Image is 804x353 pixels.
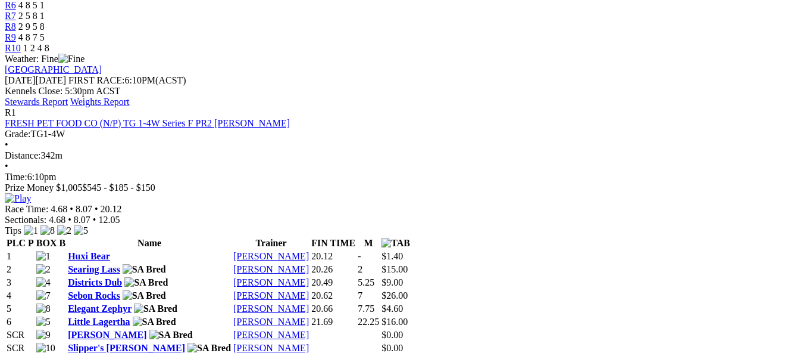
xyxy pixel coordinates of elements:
th: M [357,237,380,249]
span: BOX [36,238,57,248]
td: 20.26 [311,264,356,275]
text: 5.25 [358,277,374,287]
text: 7.75 [358,304,374,314]
img: Play [5,193,31,204]
a: Weights Report [70,97,130,107]
span: $9.00 [381,277,403,287]
text: 7 [358,290,362,301]
span: $545 - $185 - $150 [82,182,155,193]
a: [PERSON_NAME] [233,264,309,274]
a: Huxi Bear [68,251,110,261]
span: $4.60 [381,304,403,314]
a: FRESH PET FOOD CO (N/P) TG 1-4W Series F PR2 [PERSON_NAME] [5,118,290,128]
span: 6:10PM(ACST) [68,75,186,85]
div: 6:10pm [5,172,799,182]
a: [PERSON_NAME] [233,277,309,287]
span: 20.12 [101,204,122,214]
span: • [93,215,96,225]
span: Race Time: [5,204,48,214]
a: Districts Dub [68,277,122,287]
span: $15.00 [381,264,408,274]
span: $0.00 [381,330,403,340]
th: FIN TIME [311,237,356,249]
span: 8.07 [76,204,92,214]
text: - [358,251,361,261]
img: Fine [58,54,85,64]
img: 4 [36,277,51,288]
img: 8 [36,304,51,314]
img: SA Bred [133,317,176,327]
a: [PERSON_NAME] [233,343,309,353]
span: PLC [7,238,26,248]
td: 6 [6,316,35,328]
td: 20.49 [311,277,356,289]
span: $26.00 [381,290,408,301]
span: • [70,204,73,214]
img: 5 [74,225,88,236]
span: 2 9 5 8 [18,21,45,32]
img: SA Bred [123,290,166,301]
a: Sebon Rocks [68,290,120,301]
img: SA Bred [134,304,177,314]
span: 1 2 4 8 [23,43,49,53]
img: SA Bred [123,264,166,275]
span: R7 [5,11,16,21]
span: Time: [5,172,27,182]
span: B [59,238,65,248]
span: 4.68 [49,215,65,225]
span: Weather: Fine [5,54,85,64]
span: • [95,204,98,214]
a: [GEOGRAPHIC_DATA] [5,64,102,75]
img: 9 [36,330,51,340]
span: Grade: [5,129,31,139]
td: 4 [6,290,35,302]
img: SA Bred [124,277,168,288]
td: 5 [6,303,35,315]
img: 5 [36,317,51,327]
a: Elegant Zephyr [68,304,132,314]
text: 22.25 [358,317,379,327]
span: 8.07 [74,215,90,225]
div: Kennels Close: 5:30pm ACST [5,86,799,97]
img: 8 [40,225,55,236]
span: 4 8 7 5 [18,32,45,42]
span: $16.00 [381,317,408,327]
a: R10 [5,43,21,53]
img: 7 [36,290,51,301]
span: Sectionals: [5,215,46,225]
span: • [68,215,71,225]
div: 342m [5,150,799,161]
td: 20.62 [311,290,356,302]
img: 2 [36,264,51,275]
a: R8 [5,21,16,32]
a: R9 [5,32,16,42]
a: Little Lagertha [68,317,130,327]
td: 2 [6,264,35,275]
a: [PERSON_NAME] [233,290,309,301]
div: TG1-4W [5,129,799,140]
img: TAB [381,238,410,249]
img: SA Bred [149,330,193,340]
span: 2 5 8 1 [18,11,45,21]
a: Stewards Report [5,97,68,107]
span: • [5,161,8,171]
a: Slipper's [PERSON_NAME] [68,343,185,353]
span: R1 [5,107,16,117]
a: Searing Lass [68,264,120,274]
th: Name [67,237,231,249]
text: 2 [358,264,362,274]
span: 12.05 [98,215,120,225]
a: [PERSON_NAME] [233,317,309,327]
span: P [28,238,34,248]
a: [PERSON_NAME] [233,251,309,261]
span: • [5,140,8,150]
span: 4.68 [51,204,67,214]
span: [DATE] [5,75,36,85]
a: [PERSON_NAME] [233,330,309,340]
td: 1 [6,250,35,262]
img: 1 [36,251,51,262]
td: 3 [6,277,35,289]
